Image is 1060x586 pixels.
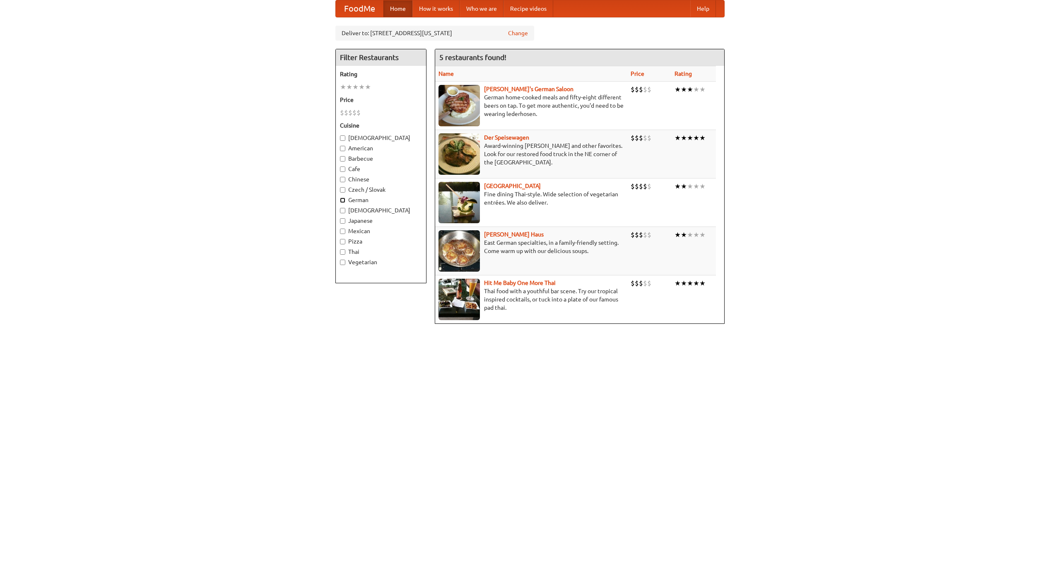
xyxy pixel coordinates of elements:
li: ★ [693,85,699,94]
li: ★ [687,182,693,191]
label: Barbecue [340,154,422,163]
label: Cafe [340,165,422,173]
li: $ [631,279,635,288]
li: $ [348,108,352,117]
label: Vegetarian [340,258,422,266]
li: ★ [681,133,687,142]
li: ★ [687,279,693,288]
input: Czech / Slovak [340,187,345,193]
p: German home-cooked meals and fifty-eight different beers on tap. To get more authentic, you'd nee... [438,93,624,118]
li: ★ [699,182,706,191]
label: Mexican [340,227,422,235]
p: Award-winning [PERSON_NAME] and other favorites. Look for our restored food truck in the NE corne... [438,142,624,166]
a: FoodMe [336,0,383,17]
img: speisewagen.jpg [438,133,480,175]
li: ★ [675,133,681,142]
a: Name [438,70,454,77]
li: ★ [693,133,699,142]
h5: Rating [340,70,422,78]
li: $ [647,133,651,142]
input: Cafe [340,166,345,172]
li: ★ [675,230,681,239]
input: Barbecue [340,156,345,162]
a: Hit Me Baby One More Thai [484,280,556,286]
li: ★ [693,182,699,191]
li: ★ [681,230,687,239]
label: German [340,196,422,204]
label: Czech / Slovak [340,186,422,194]
img: babythai.jpg [438,279,480,320]
label: [DEMOGRAPHIC_DATA] [340,134,422,142]
a: Who we are [460,0,503,17]
a: [PERSON_NAME]'s German Saloon [484,86,573,92]
input: Pizza [340,239,345,244]
li: ★ [699,279,706,288]
li: $ [631,182,635,191]
li: $ [639,230,643,239]
ng-pluralize: 5 restaurants found! [439,53,506,61]
li: $ [647,85,651,94]
label: Pizza [340,237,422,246]
label: Chinese [340,175,422,183]
li: ★ [352,82,359,92]
li: $ [643,133,647,142]
li: ★ [681,279,687,288]
b: Der Speisewagen [484,134,529,141]
h4: Filter Restaurants [336,49,426,66]
li: $ [643,279,647,288]
li: $ [647,279,651,288]
li: ★ [699,133,706,142]
li: $ [647,182,651,191]
a: [GEOGRAPHIC_DATA] [484,183,541,189]
li: ★ [365,82,371,92]
li: $ [635,85,639,94]
li: $ [344,108,348,117]
li: $ [635,182,639,191]
li: ★ [687,133,693,142]
img: esthers.jpg [438,85,480,126]
li: $ [352,108,357,117]
h5: Cuisine [340,121,422,130]
li: ★ [699,230,706,239]
a: Rating [675,70,692,77]
li: $ [639,279,643,288]
li: $ [639,85,643,94]
input: German [340,198,345,203]
a: Help [690,0,716,17]
li: $ [357,108,361,117]
input: Mexican [340,229,345,234]
li: $ [635,133,639,142]
p: Thai food with a youthful bar scene. Try our tropical inspired cocktails, or tuck into a plate of... [438,287,624,312]
li: ★ [681,182,687,191]
p: East German specialties, in a family-friendly setting. Come warm up with our delicious soups. [438,239,624,255]
li: $ [631,230,635,239]
label: Japanese [340,217,422,225]
li: ★ [675,85,681,94]
input: Japanese [340,218,345,224]
input: [DEMOGRAPHIC_DATA] [340,135,345,141]
img: kohlhaus.jpg [438,230,480,272]
li: ★ [340,82,346,92]
img: satay.jpg [438,182,480,223]
li: $ [647,230,651,239]
li: $ [631,85,635,94]
a: Price [631,70,644,77]
li: $ [639,182,643,191]
label: Thai [340,248,422,256]
p: Fine dining Thai-style. Wide selection of vegetarian entrées. We also deliver. [438,190,624,207]
input: American [340,146,345,151]
a: Recipe videos [503,0,553,17]
li: $ [631,133,635,142]
li: ★ [693,230,699,239]
input: Vegetarian [340,260,345,265]
li: ★ [681,85,687,94]
li: ★ [359,82,365,92]
li: ★ [675,182,681,191]
input: Thai [340,249,345,255]
li: $ [639,133,643,142]
label: American [340,144,422,152]
input: Chinese [340,177,345,182]
a: Change [508,29,528,37]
